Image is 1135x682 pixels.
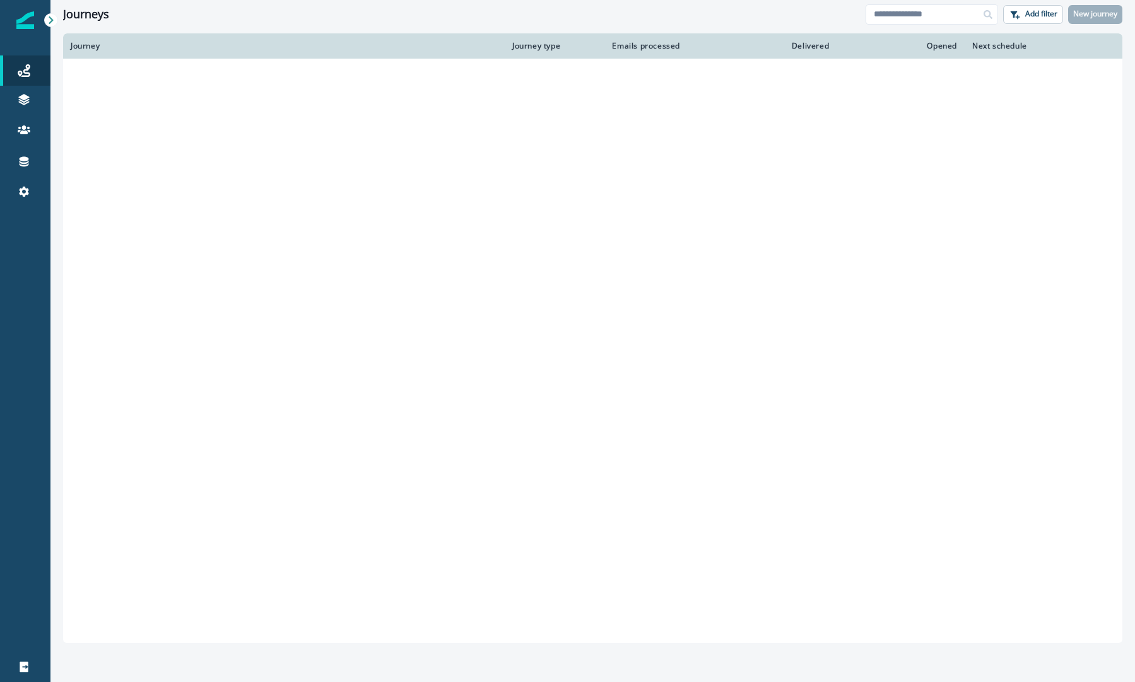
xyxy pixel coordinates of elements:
div: Emails processed [607,41,680,51]
div: Delivered [695,41,829,51]
button: Add filter [1003,5,1063,24]
div: Journey type [512,41,592,51]
div: Opened [844,41,957,51]
button: New journey [1068,5,1122,24]
h1: Journeys [63,8,109,21]
p: New journey [1073,9,1117,18]
p: Add filter [1025,9,1057,18]
div: Journey [71,41,497,51]
img: Inflection [16,11,34,29]
div: Next schedule [972,41,1083,51]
